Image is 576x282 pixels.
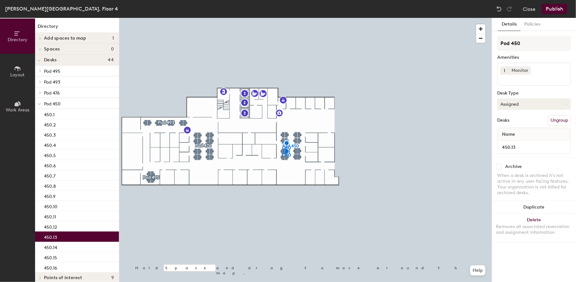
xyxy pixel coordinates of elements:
[44,275,82,280] span: Points of interest
[498,18,521,31] button: Details
[44,171,55,179] p: 450.7
[112,36,114,41] span: 1
[542,4,567,14] button: Publish
[496,6,502,12] img: Undo
[44,151,56,158] p: 450.5
[11,72,25,78] span: Layout
[44,263,57,271] p: 450.16
[44,253,57,261] p: 450.15
[44,243,57,250] p: 450.14
[6,107,29,113] span: Work Areas
[497,118,509,123] div: Desks
[496,224,572,235] div: Removes all associated reservation and assignment information
[44,36,86,41] span: Add spaces to map
[497,98,571,110] button: Assigned
[44,223,57,230] p: 450.12
[44,131,56,138] p: 450.3
[44,233,57,240] p: 450.13
[44,57,56,63] span: Desks
[470,265,485,276] button: Help
[497,91,571,96] div: Desk Type
[44,101,61,107] span: Pod 450
[506,6,513,12] img: Redo
[8,37,27,42] span: Directory
[548,115,571,126] button: Ungroup
[44,212,56,220] p: 450.11
[44,141,56,148] p: 450.4
[509,66,531,75] div: Monitor
[504,67,506,74] span: 1
[499,129,518,140] span: Name
[44,161,56,169] p: 450.6
[5,5,118,13] div: [PERSON_NAME][GEOGRAPHIC_DATA], Floor 4
[44,69,60,74] span: Pod 495
[44,182,56,189] p: 450.8
[111,275,114,280] span: 9
[500,66,509,75] button: 1
[505,164,522,169] div: Archive
[44,47,60,52] span: Spaces
[492,201,576,214] button: Duplicate
[499,143,569,152] input: Unnamed desk
[44,110,55,118] p: 450.1
[111,47,114,52] span: 0
[521,18,544,31] button: Policies
[35,23,119,33] h1: Directory
[44,202,57,210] p: 450.10
[523,4,535,14] button: Close
[44,80,60,85] span: Pod 493
[44,120,56,128] p: 450.2
[497,55,571,60] div: Amenities
[108,57,114,63] span: 44
[492,214,576,242] button: DeleteRemoves all associated reservation and assignment information
[44,192,55,199] p: 450.9
[44,90,60,96] span: Pod 476
[497,173,571,196] div: When a desk is archived it's not active in any user-facing features. Your organization is not bil...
